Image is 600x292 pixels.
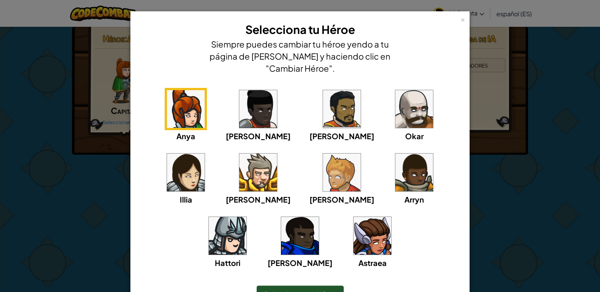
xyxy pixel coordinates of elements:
img: portrait.png [239,90,277,128]
span: [PERSON_NAME] [226,195,291,204]
span: Okar [405,131,424,141]
img: portrait.png [167,90,205,128]
h4: Siempre puedes cambiar tu héroe yendo a tu página de [PERSON_NAME] y haciendo clic en "Cambiar Hé... [206,38,394,74]
img: portrait.png [395,154,433,191]
span: [PERSON_NAME] [309,195,374,204]
span: Illia [180,195,192,204]
span: Hattori [215,258,240,267]
img: portrait.png [239,154,277,191]
div: × [460,15,465,23]
img: portrait.png [354,217,391,255]
img: portrait.png [209,217,246,255]
span: Astraea [358,258,387,267]
img: portrait.png [281,217,319,255]
span: [PERSON_NAME] [268,258,332,267]
span: [PERSON_NAME] [309,131,374,141]
img: portrait.png [323,154,361,191]
h3: Selecciona tu Héroe [206,21,394,38]
img: portrait.png [167,154,205,191]
img: portrait.png [395,90,433,128]
span: [PERSON_NAME] [226,131,291,141]
span: Arryn [404,195,424,204]
span: Anya [176,131,195,141]
img: portrait.png [323,90,361,128]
